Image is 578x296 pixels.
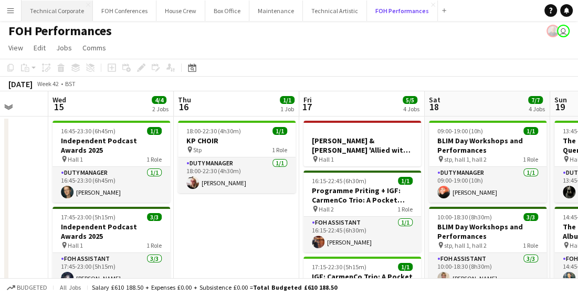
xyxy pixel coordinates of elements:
a: Comms [78,41,110,55]
span: Wed [52,95,66,104]
div: Salary £610 188.50 + Expenses £0.00 + Subsistence £0.00 = [92,283,337,291]
div: 4 Jobs [403,105,419,113]
span: 7/7 [528,96,543,104]
span: Sun [554,95,567,104]
span: Budgeted [17,284,47,291]
button: Maintenance [249,1,303,21]
span: Hall 1 [319,155,334,163]
span: 5/5 [403,96,417,104]
span: Stp [193,146,202,154]
span: 3/3 [147,213,162,221]
span: 15 [51,101,66,113]
span: Hall 1 [68,241,83,249]
span: View [8,43,23,52]
span: Comms [82,43,106,52]
span: 17 [302,101,312,113]
span: 1 Role [146,155,162,163]
span: 1/1 [280,96,295,104]
app-user-avatar: Nathan PERM Birdsall [557,25,570,37]
app-user-avatar: PERM Chris Nye [547,25,559,37]
span: 1/1 [398,177,413,185]
div: [DATE] [8,79,33,89]
button: FOH Conferences [93,1,156,21]
span: Hall 2 [319,205,334,213]
button: FOH Performances [367,1,438,21]
span: 3/3 [523,213,538,221]
a: View [4,41,27,55]
span: 16 [176,101,191,113]
app-card-role: Duty Manager1/116:45-23:30 (6h45m)[PERSON_NAME] [52,167,170,203]
div: 4 Jobs [529,105,545,113]
span: 1 Role [523,241,538,249]
a: Jobs [52,41,76,55]
h3: [PERSON_NAME] & [PERSON_NAME] 'Allied with Nature' Album Launch [303,136,421,155]
div: BST [65,80,76,88]
h3: BLIM Day Workshops and Performances [429,136,547,155]
h3: Programme Priting + IGF: CarmenCo Trio: A Pocket Opera [303,186,421,205]
app-job-card: [PERSON_NAME] & [PERSON_NAME] 'Allied with Nature' Album Launch Hall 1 [303,121,421,166]
div: 2 Jobs [152,105,169,113]
span: 1 Role [146,241,162,249]
span: 10:00-18:30 (8h30m) [437,213,492,221]
app-card-role: Duty Manager1/109:00-19:00 (10h)[PERSON_NAME] [429,167,547,203]
app-job-card: 16:15-22:45 (6h30m)1/1Programme Priting + IGF: CarmenCo Trio: A Pocket Opera Hall 21 RoleFOH Assi... [303,171,421,252]
span: 16:45-23:30 (6h45m) [61,127,115,135]
app-job-card: 09:00-19:00 (10h)1/1BLIM Day Workshops and Performances stp, hall 1, hall 21 RoleDuty Manager1/10... [429,121,547,203]
span: All jobs [58,283,83,291]
button: Budgeted [5,282,49,293]
span: Sat [429,95,440,104]
h3: IGF: CarmenCo Trio: A Pocket Opera [303,272,421,291]
button: Technical Corporate [22,1,93,21]
button: Box Office [205,1,249,21]
span: Thu [178,95,191,104]
span: Total Budgeted £610 188.50 [253,283,337,291]
span: stp, hall 1, hall 2 [444,155,487,163]
app-card-role: FOH Assistant1/116:15-22:45 (6h30m)[PERSON_NAME] [303,217,421,252]
span: Hall 1 [68,155,83,163]
span: Edit [34,43,46,52]
h3: BLIM Day Workshops and Performances [429,222,547,241]
h3: Independent Podcast Awards 2025 [52,136,170,155]
div: 1 Job [280,105,294,113]
span: 4/4 [152,96,166,104]
app-card-role: Duty Manager1/118:00-22:30 (4h30m)[PERSON_NAME] [178,157,296,193]
app-job-card: 18:00-22:30 (4h30m)1/1KP CHOIR Stp1 RoleDuty Manager1/118:00-22:30 (4h30m)[PERSON_NAME] [178,121,296,193]
h1: FOH Performances [8,23,112,39]
button: Technical Artistic [303,1,367,21]
h3: Independent Podcast Awards 2025 [52,222,170,241]
span: 16:15-22:45 (6h30m) [312,177,366,185]
span: 1 Role [523,155,538,163]
span: 09:00-19:00 (10h) [437,127,483,135]
span: 18:00-22:30 (4h30m) [186,127,241,135]
span: 19 [553,101,567,113]
button: House Crew [156,1,205,21]
span: Jobs [56,43,72,52]
span: 1/1 [523,127,538,135]
span: Fri [303,95,312,104]
span: 1 Role [397,205,413,213]
span: 18 [427,101,440,113]
span: 1 Role [272,146,287,154]
span: stp, hall 1, hall 2 [444,241,487,249]
span: 1/1 [272,127,287,135]
span: 1/1 [147,127,162,135]
app-job-card: 16:45-23:30 (6h45m)1/1Independent Podcast Awards 2025 Hall 11 RoleDuty Manager1/116:45-23:30 (6h4... [52,121,170,203]
span: 1/1 [398,263,413,271]
span: Week 42 [35,80,61,88]
span: 17:15-22:30 (5h15m) [312,263,366,271]
a: Edit [29,41,50,55]
h3: KP CHOIR [178,136,296,145]
span: 17:45-23:00 (5h15m) [61,213,115,221]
